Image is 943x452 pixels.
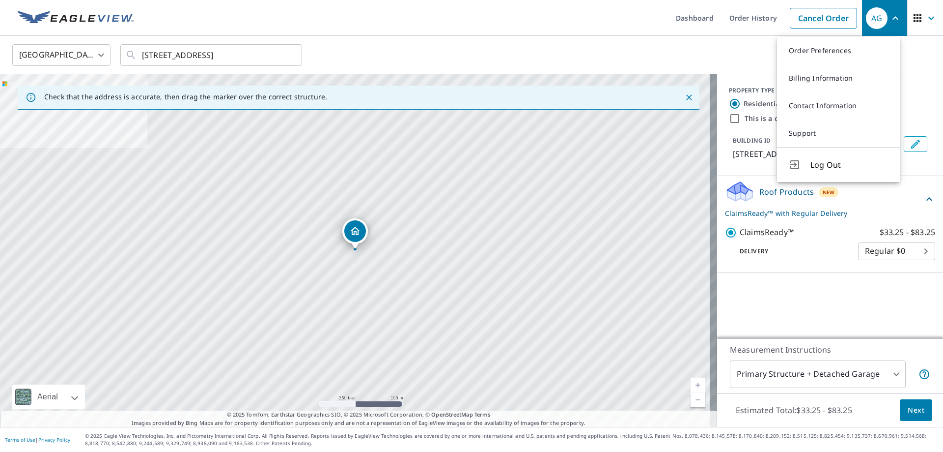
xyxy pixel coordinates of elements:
[5,437,70,443] p: |
[342,218,368,249] div: Dropped pin, building 1, Residential property, 613 Ashberry Ln Altamonte Springs, FL 32714
[729,86,931,95] div: PROPERTY TYPE
[777,147,900,182] button: Log Out
[740,226,794,239] p: ClaimsReady™
[823,188,835,196] span: New
[900,399,932,422] button: Next
[691,378,705,392] a: Current Level 17, Zoom In
[12,41,111,69] div: [GEOGRAPHIC_DATA]
[777,37,900,64] a: Order Preferences
[431,411,472,418] a: OpenStreetMap
[142,41,282,69] input: Search by address or latitude-longitude
[725,247,858,256] p: Delivery
[744,99,782,109] label: Residential
[918,368,930,380] span: Your report will include the primary structure and a detached garage if one exists.
[908,404,924,417] span: Next
[44,92,327,101] p: Check that the address is accurate, then drag the marker over the correct structure.
[745,114,804,123] label: This is a complex
[725,208,923,218] p: ClaimsReady™ with Regular Delivery
[777,120,900,147] a: Support
[38,436,70,443] a: Privacy Policy
[733,136,771,145] p: BUILDING ID
[691,392,705,407] a: Current Level 17, Zoom Out
[790,8,857,29] a: Cancel Order
[725,180,935,218] div: Roof ProductsNewClaimsReady™ with Regular Delivery
[810,159,888,171] span: Log Out
[759,186,814,198] p: Roof Products
[777,92,900,120] a: Contact Information
[728,399,860,421] p: Estimated Total: $33.25 - $83.25
[18,11,134,26] img: EV Logo
[866,7,888,29] div: AG
[733,148,900,160] p: [STREET_ADDRESS][PERSON_NAME]
[858,238,935,265] div: Regular $0
[683,91,695,104] button: Close
[12,385,85,409] div: Aerial
[5,436,35,443] a: Terms of Use
[777,64,900,92] a: Billing Information
[880,226,935,239] p: $33.25 - $83.25
[85,432,938,447] p: © 2025 Eagle View Technologies, Inc. and Pictometry International Corp. All Rights Reserved. Repo...
[227,411,491,419] span: © 2025 TomTom, Earthstar Geographics SIO, © 2025 Microsoft Corporation, ©
[730,361,906,388] div: Primary Structure + Detached Garage
[730,344,930,356] p: Measurement Instructions
[34,385,61,409] div: Aerial
[474,411,491,418] a: Terms
[904,136,927,152] button: Edit building 1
